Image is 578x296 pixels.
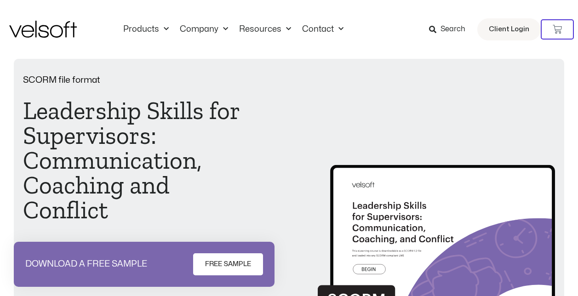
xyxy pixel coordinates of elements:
[118,24,174,34] a: ProductsMenu Toggle
[477,18,541,40] a: Client Login
[489,23,529,35] span: Client Login
[23,98,260,222] h1: Leadership Skills for Supervisors: Communication, Coaching and Conflict
[429,22,472,37] a: Search
[23,76,260,85] p: SCORM file format
[234,24,297,34] a: ResourcesMenu Toggle
[193,253,263,275] a: FREE SAMPLE
[441,23,465,35] span: Search
[118,24,349,34] nav: Menu
[297,24,349,34] a: ContactMenu Toggle
[174,24,234,34] a: CompanyMenu Toggle
[9,21,77,38] img: Velsoft Training Materials
[205,259,251,270] span: FREE SAMPLE
[25,260,147,268] p: DOWNLOAD A FREE SAMPLE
